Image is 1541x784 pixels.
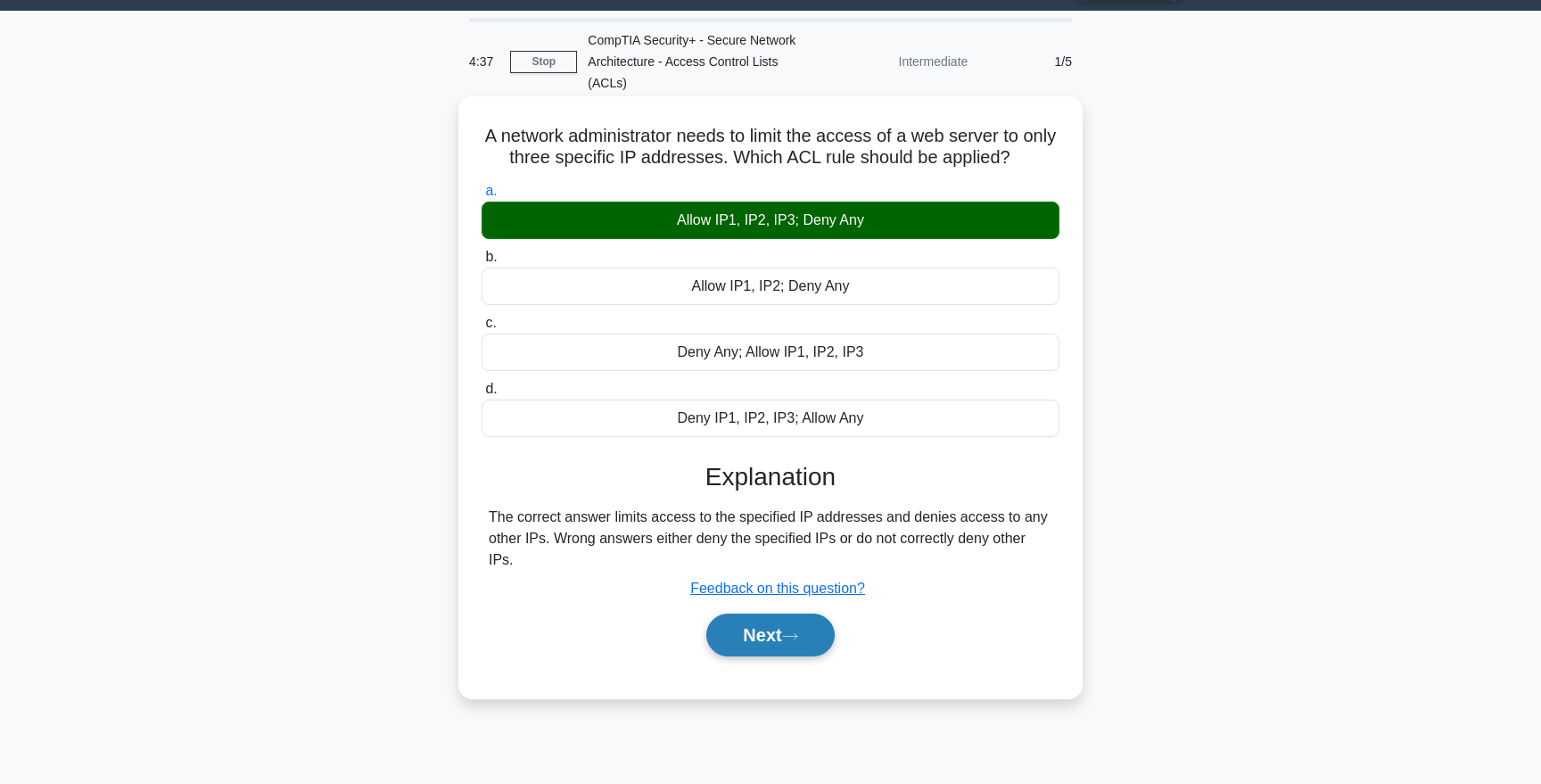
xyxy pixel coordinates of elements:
[489,507,1052,571] div: The correct answer limits access to the specified IP addresses and denies access to any other IPs...
[482,400,1059,437] div: Deny IP1, IP2, IP3; Allow Any
[480,125,1061,169] h5: A network administrator needs to limit the access of a web server to only three specific IP addre...
[482,202,1059,239] div: Allow IP1, IP2, IP3; Deny Any
[485,249,497,264] span: b.
[485,183,497,198] span: a.
[485,381,497,396] span: d.
[482,268,1059,305] div: Allow IP1, IP2; Deny Any
[690,581,865,596] a: Feedback on this question?
[492,462,1049,492] h3: Explanation
[577,22,822,101] div: CompTIA Security+ - Secure Network Architecture - Access Control Lists (ACLs)
[485,315,496,330] span: c.
[458,44,510,79] div: 4:37
[482,334,1059,371] div: Deny Any; Allow IP1, IP2, IP3
[978,44,1083,79] div: 1/5
[706,614,834,656] button: Next
[510,51,577,73] a: Stop
[822,44,978,79] div: Intermediate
